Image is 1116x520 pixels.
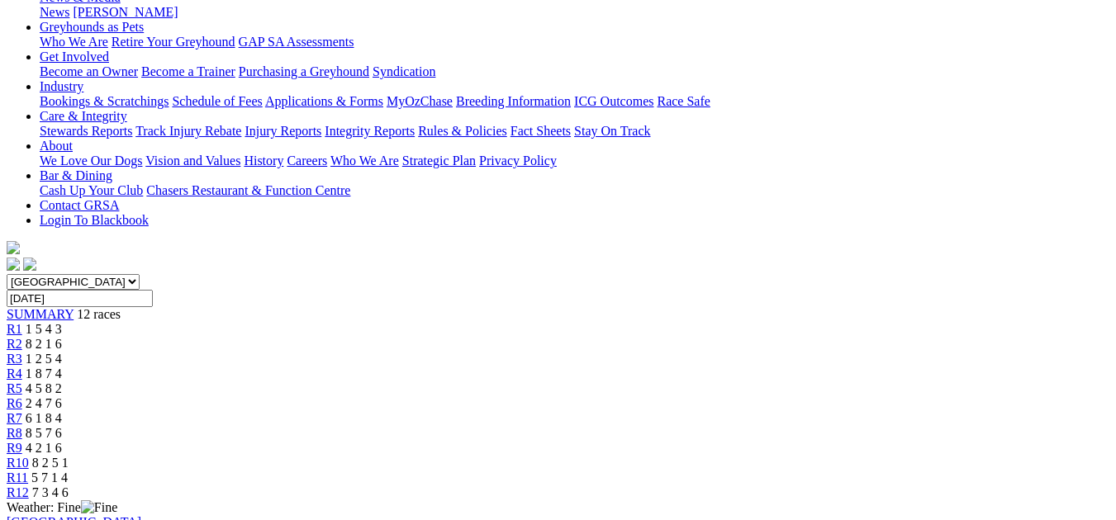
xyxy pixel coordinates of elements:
[373,64,435,78] a: Syndication
[26,352,62,366] span: 1 2 5 4
[40,64,1109,79] div: Get Involved
[239,64,369,78] a: Purchasing a Greyhound
[26,426,62,440] span: 8 5 7 6
[325,124,415,138] a: Integrity Reports
[244,154,283,168] a: History
[141,64,235,78] a: Become a Trainer
[26,322,62,336] span: 1 5 4 3
[40,94,1109,109] div: Industry
[7,470,28,485] a: R11
[26,366,62,381] span: 1 8 7 4
[511,124,571,138] a: Fact Sheets
[7,258,20,271] img: facebook.svg
[7,500,117,514] span: Weather: Fine
[7,337,22,351] a: R2
[112,35,235,49] a: Retire Your Greyhound
[40,124,132,138] a: Stewards Reports
[245,124,321,138] a: Injury Reports
[40,139,73,153] a: About
[26,411,62,425] span: 6 1 8 4
[172,94,262,108] a: Schedule of Fees
[7,381,22,395] a: R5
[32,456,69,470] span: 8 2 5 1
[574,124,650,138] a: Stay On Track
[23,258,36,271] img: twitter.svg
[7,411,22,425] a: R7
[40,79,83,93] a: Industry
[7,352,22,366] a: R3
[402,154,476,168] a: Strategic Plan
[26,441,62,455] span: 4 2 1 6
[145,154,240,168] a: Vision and Values
[40,168,112,182] a: Bar & Dining
[40,109,127,123] a: Care & Integrity
[146,183,350,197] a: Chasers Restaurant & Function Centre
[40,154,142,168] a: We Love Our Dogs
[26,381,62,395] span: 4 5 8 2
[40,154,1109,168] div: About
[40,64,138,78] a: Become an Owner
[7,396,22,410] a: R6
[418,124,507,138] a: Rules & Policies
[81,500,117,515] img: Fine
[40,35,108,49] a: Who We Are
[40,94,169,108] a: Bookings & Scratchings
[330,154,399,168] a: Who We Are
[26,337,62,351] span: 8 2 1 6
[73,5,178,19] a: [PERSON_NAME]
[135,124,241,138] a: Track Injury Rebate
[40,50,109,64] a: Get Involved
[40,35,1109,50] div: Greyhounds as Pets
[40,198,119,212] a: Contact GRSA
[574,94,653,108] a: ICG Outcomes
[7,426,22,440] a: R8
[40,183,1109,198] div: Bar & Dining
[7,307,74,321] a: SUMMARY
[26,396,62,410] span: 2 4 7 6
[77,307,121,321] span: 12 races
[40,213,149,227] a: Login To Blackbook
[7,485,29,499] a: R12
[7,441,22,455] a: R9
[7,241,20,254] img: logo-grsa-white.png
[32,485,69,499] span: 7 3 4 6
[479,154,557,168] a: Privacy Policy
[239,35,354,49] a: GAP SA Assessments
[7,456,29,470] a: R10
[40,124,1109,139] div: Care & Integrity
[40,5,1109,20] div: News & Media
[456,94,571,108] a: Breeding Information
[7,322,22,336] a: R1
[31,470,68,485] span: 5 7 1 4
[40,183,143,197] a: Cash Up Your Club
[657,94,710,108] a: Race Safe
[387,94,453,108] a: MyOzChase
[40,20,144,34] a: Greyhounds as Pets
[265,94,383,108] a: Applications & Forms
[287,154,327,168] a: Careers
[7,366,22,381] a: R4
[7,290,153,307] input: Select date
[40,5,69,19] a: News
